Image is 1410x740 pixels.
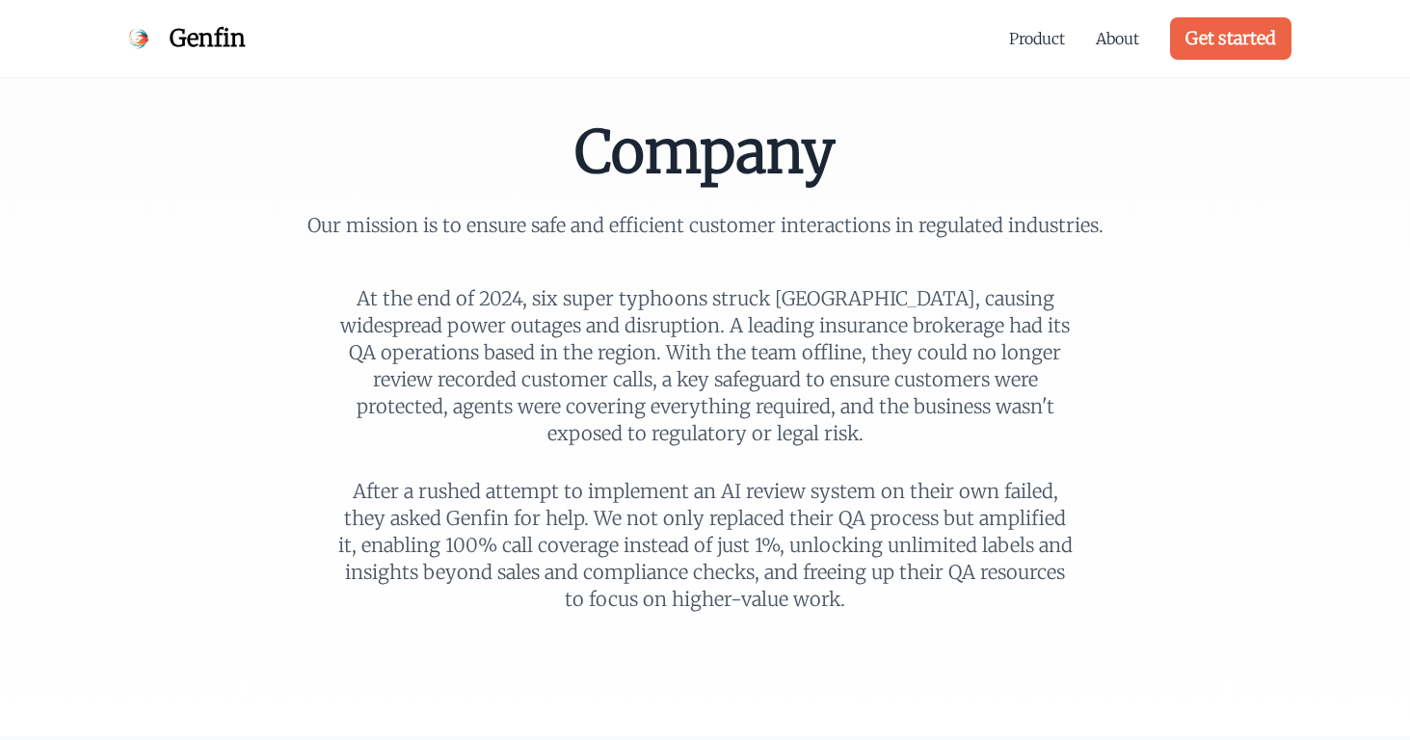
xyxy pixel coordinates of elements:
p: Our mission is to ensure safe and efficient customer interactions in regulated industries. [289,212,1122,239]
p: At the end of 2024, six super typhoons struck [GEOGRAPHIC_DATA], causing widespread power outages... [335,285,1076,447]
a: About [1096,27,1139,50]
a: Product [1009,27,1065,50]
h1: Company [289,123,1122,181]
p: After a rushed attempt to implement an AI review system on their own failed, they asked Genfin fo... [335,478,1076,613]
a: Genfin [120,19,246,58]
img: Genfin Logo [120,19,158,58]
a: Get started [1170,17,1291,60]
span: Genfin [170,23,246,54]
